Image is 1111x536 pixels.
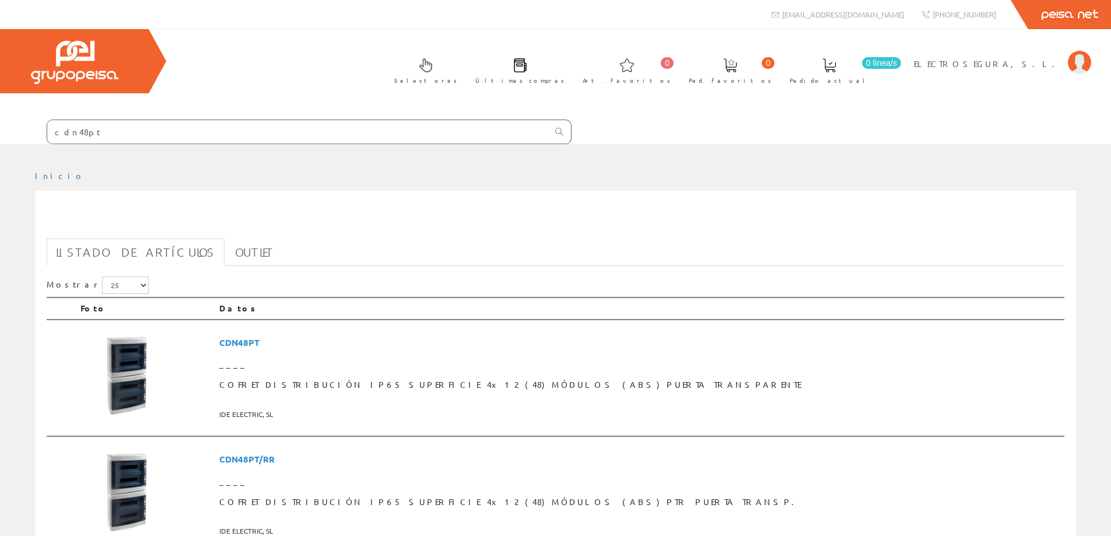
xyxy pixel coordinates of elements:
[219,332,1060,353] span: CDN48PT
[762,57,774,69] span: 0
[778,48,904,91] a: 0 línea/s Pedido actual
[475,75,565,86] span: Últimas compras
[661,57,674,69] span: 0
[394,75,457,86] span: Selectores
[383,48,463,91] a: Selectores
[80,449,168,536] img: Foto artículo COFRET DISTRIBUCIÓN IP65 SUPERFICIE 4x12 (48) MÓDULOS (ABS) PTR PUERTA TRANSP. (150...
[914,48,1091,59] a: ELECTROSEGURA, S.L.
[219,353,1060,374] span: ____
[219,405,1060,424] span: IDE ELECTRIC, SL
[47,120,548,143] input: Buscar ...
[76,297,215,320] th: Foto
[862,57,901,69] span: 0 línea/s
[782,9,904,19] span: [EMAIL_ADDRESS][DOMAIN_NAME]
[47,276,149,294] label: Mostrar
[219,449,1060,470] span: CDN48PT/RR
[914,58,1062,69] span: ELECTROSEGURA, S.L.
[583,75,671,86] span: Art. favoritos
[47,209,1064,233] h1: cdn48pt
[933,9,996,19] span: [PHONE_NUMBER]
[80,332,168,419] img: Foto artículo COFRET DISTRIBUCIÓN IP65 SUPERFICIE 4x12 (48) MÓDULOS (ABS) PUERTA TRANSPARENTE (15...
[35,170,85,181] a: Inicio
[219,471,1060,492] span: ____
[219,492,1060,513] span: COFRET DISTRIBUCIÓN IP65 SUPERFICIE 4x12 (48) MÓDULOS (ABS) PTR PUERTA TRANSP.
[226,239,283,266] a: Outlet
[31,41,118,84] img: Grupo Peisa
[215,297,1064,320] th: Datos
[689,75,772,86] span: Ped. favoritos
[47,239,225,266] a: Listado de artículos
[219,374,1060,395] span: COFRET DISTRIBUCIÓN IP65 SUPERFICIE 4x12 (48) MÓDULOS (ABS) PUERTA TRANSPARENTE
[102,276,149,294] select: Mostrar
[464,48,570,91] a: Últimas compras
[790,75,869,86] span: Pedido actual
